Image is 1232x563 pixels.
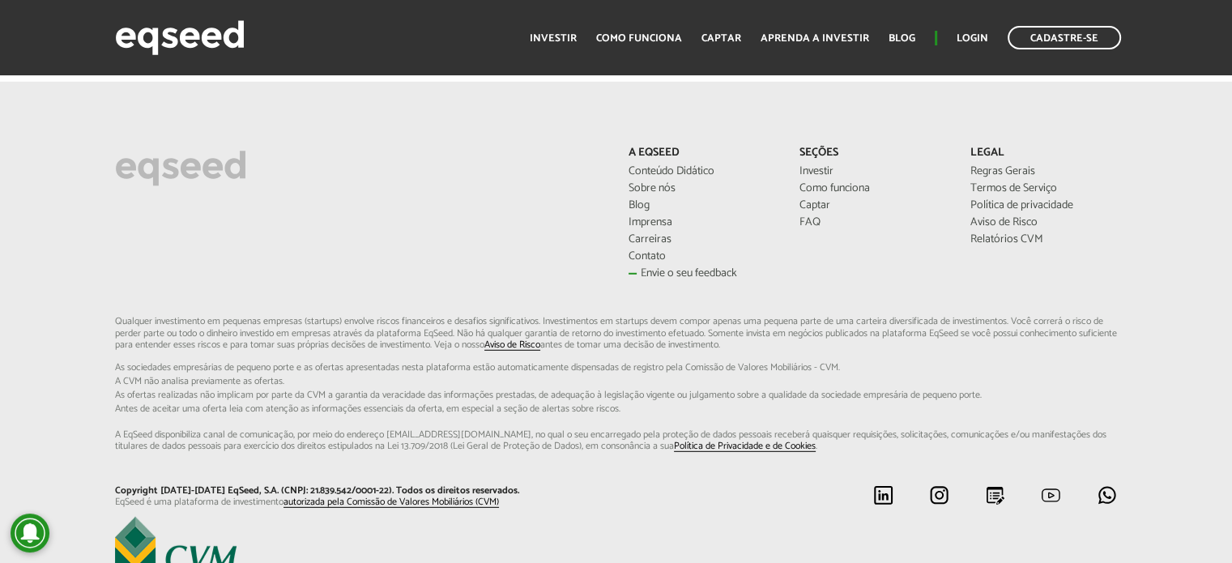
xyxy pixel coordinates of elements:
img: linkedin.svg [873,485,893,505]
a: Envie o seu feedback [629,268,775,279]
span: Antes de aceitar uma oferta leia com atenção as informações essenciais da oferta, em especial... [115,404,1118,414]
span: As sociedades empresárias de pequeno porte e as ofertas apresentadas nesta plataforma estão aut... [115,363,1118,373]
a: Conteúdo Didático [629,166,775,177]
img: blog.svg [985,485,1005,505]
a: Termos de Serviço [970,183,1117,194]
a: Login [957,33,988,44]
a: Aviso de Risco [970,217,1117,228]
a: Como funciona [596,33,682,44]
span: As ofertas realizadas não implicam por parte da CVM a garantia da veracidade das informações p... [115,390,1118,400]
a: Contato [629,251,775,262]
p: EqSeed é uma plataforma de investimento [115,497,604,508]
img: instagram.svg [929,485,949,505]
p: A EqSeed [629,147,775,160]
a: Relatórios CVM [970,234,1117,245]
a: autorizada pela Comissão de Valores Mobiliários (CVM) [283,497,499,508]
a: Blog [889,33,915,44]
a: Política de privacidade [970,200,1117,211]
a: Investir [799,166,946,177]
a: Como funciona [799,183,946,194]
a: Política de Privacidade e de Cookies [674,441,816,452]
a: Carreiras [629,234,775,245]
p: Copyright [DATE]-[DATE] EqSeed, S.A. (CNPJ: 21.839.542/0001-22). Todos os direitos reservados. [115,485,604,497]
a: Sobre nós [629,183,775,194]
img: EqSeed [115,16,245,59]
img: whatsapp.svg [1097,485,1117,505]
a: Captar [799,200,946,211]
a: Blog [629,200,775,211]
p: Qualquer investimento em pequenas empresas (startups) envolve riscos financeiros e desafios signi... [115,316,1118,453]
a: Cadastre-se [1008,26,1121,49]
img: EqSeed Logo [115,147,246,190]
a: Aprenda a investir [761,33,869,44]
a: Imprensa [629,217,775,228]
a: FAQ [799,217,946,228]
span: A CVM não analisa previamente as ofertas. [115,377,1118,386]
a: Captar [701,33,741,44]
p: Legal [970,147,1117,160]
a: Aviso de Risco [484,340,540,351]
a: Regras Gerais [970,166,1117,177]
a: Investir [530,33,577,44]
p: Seções [799,147,946,160]
img: youtube.svg [1041,485,1061,505]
